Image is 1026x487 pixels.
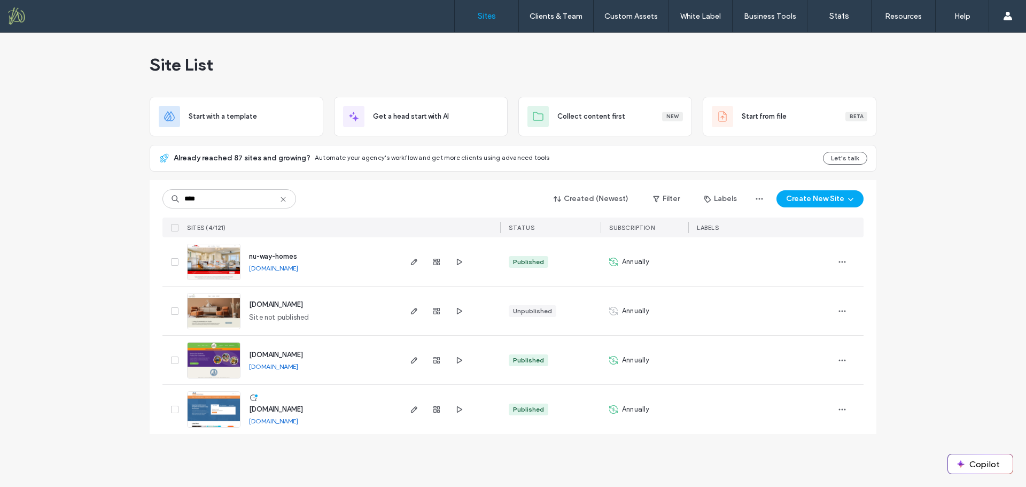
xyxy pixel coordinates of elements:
[150,97,323,136] div: Start with a template
[249,264,298,272] a: [DOMAIN_NAME]
[315,153,550,161] span: Automate your agency's workflow and get more clients using advanced tools
[642,190,690,207] button: Filter
[513,355,544,365] div: Published
[695,190,747,207] button: Labels
[622,404,650,415] span: Annually
[334,97,508,136] div: Get a head start with AI
[776,190,864,207] button: Create New Site
[697,224,719,231] span: LABELS
[513,405,544,414] div: Published
[249,252,297,260] a: nu-way-homes
[662,112,683,121] div: New
[530,12,582,21] label: Clients & Team
[703,97,876,136] div: Start from fileBeta
[744,12,796,21] label: Business Tools
[150,54,213,75] span: Site List
[518,97,692,136] div: Collect content firstNew
[604,12,658,21] label: Custom Assets
[845,112,867,121] div: Beta
[622,306,650,316] span: Annually
[249,351,303,359] a: [DOMAIN_NAME]
[954,12,970,21] label: Help
[545,190,638,207] button: Created (Newest)
[622,257,650,267] span: Annually
[742,111,787,122] span: Start from file
[557,111,625,122] span: Collect content first
[823,152,867,165] button: Let's talk
[478,11,496,21] label: Sites
[609,224,655,231] span: SUBSCRIPTION
[373,111,449,122] span: Get a head start with AI
[24,7,46,17] span: Help
[249,417,298,425] a: [DOMAIN_NAME]
[187,224,226,231] span: SITES (4/121)
[249,300,303,308] a: [DOMAIN_NAME]
[513,257,544,267] div: Published
[249,362,298,370] a: [DOMAIN_NAME]
[885,12,922,21] label: Resources
[829,11,849,21] label: Stats
[948,454,1013,474] button: Copilot
[189,111,257,122] span: Start with a template
[509,224,534,231] span: STATUS
[680,12,721,21] label: White Label
[249,405,303,413] a: [DOMAIN_NAME]
[622,355,650,366] span: Annually
[513,306,552,316] div: Unpublished
[249,312,309,323] span: Site not published
[174,153,310,164] span: Already reached 87 sites and growing?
